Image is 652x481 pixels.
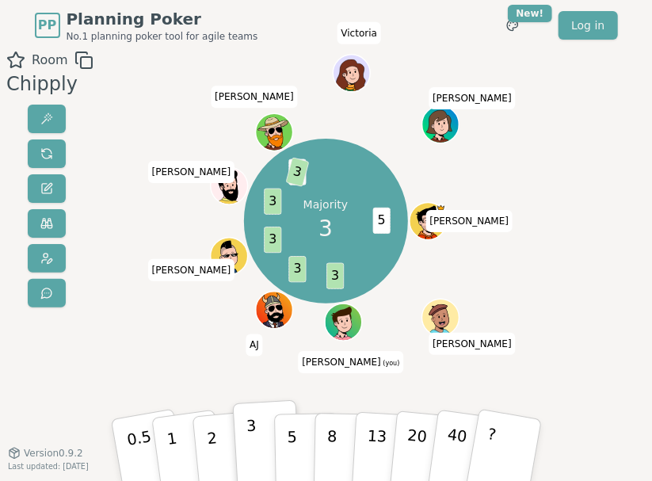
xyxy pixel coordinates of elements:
span: Matthew is the host [437,204,446,213]
span: Click to change your name [246,334,263,356]
span: Click to change your name [426,210,513,232]
button: Add as favourite [6,51,25,70]
span: 3 [327,263,345,289]
span: Planning Poker [67,8,258,30]
span: No.1 planning poker tool for agile teams [67,30,258,43]
button: Reveal votes [28,105,66,133]
span: Click to change your name [337,22,382,44]
span: Click to change your name [429,333,516,355]
span: 3 [289,257,307,283]
button: Reset votes [28,139,66,168]
button: Version0.9.2 [8,447,83,460]
span: Click to change your name [429,87,516,109]
a: PPPlanning PokerNo.1 planning poker tool for agile teams [35,8,258,43]
button: Change avatar [28,244,66,273]
span: 3 [286,158,310,188]
p: Majority [303,197,349,212]
span: Click to change your name [148,161,235,183]
span: 3 [319,212,334,246]
span: Click to change your name [298,351,403,373]
span: Click to change your name [148,259,235,281]
span: (you) [381,360,400,367]
a: Log in [559,11,617,40]
button: Click to change your avatar [326,304,361,339]
div: New! [508,5,553,22]
span: Version 0.9.2 [24,447,83,460]
button: Send feedback [28,279,66,307]
span: 3 [265,227,282,254]
button: New! [498,11,527,40]
span: Click to change your name [211,86,298,108]
span: Room [32,51,68,70]
span: 2 [289,159,307,185]
span: Last updated: [DATE] [8,462,89,471]
span: 3 [265,189,282,215]
button: Change name [28,174,66,203]
span: 5 [373,208,391,234]
button: Watch only [28,209,66,238]
span: PP [38,16,56,35]
div: Chipply [6,70,93,98]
